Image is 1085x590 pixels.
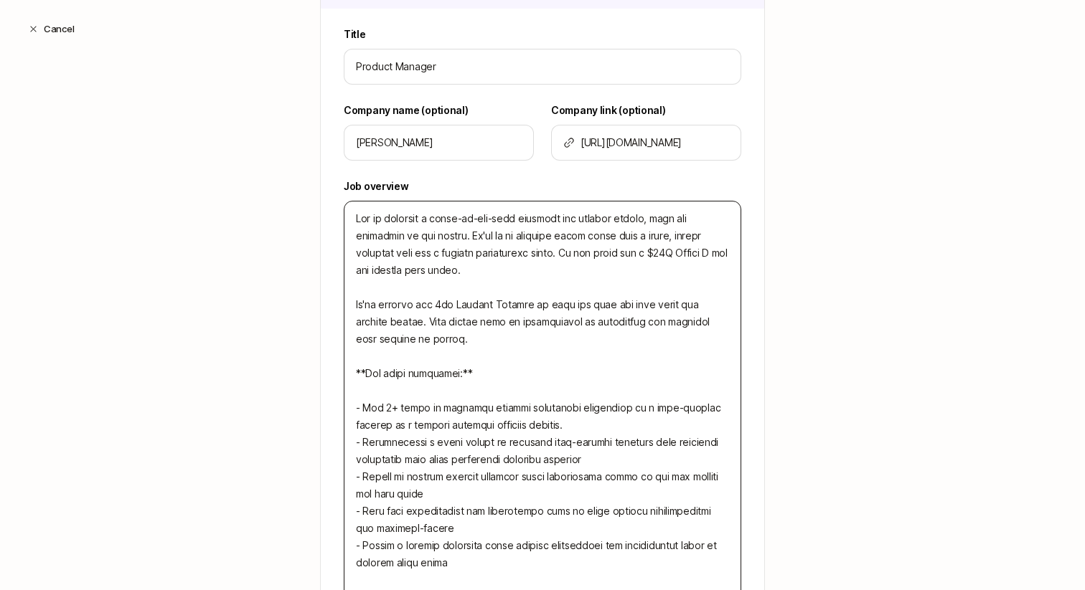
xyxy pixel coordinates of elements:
[551,102,741,119] label: Company link (optional)
[356,134,522,151] input: Tell us who you're hiring for
[356,58,729,75] input: e.g. Head of Marketing, Contract Design Lead
[344,102,534,119] label: Company name (optional)
[581,134,729,151] input: Add link
[344,178,741,195] label: Job overview
[17,16,85,42] button: Cancel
